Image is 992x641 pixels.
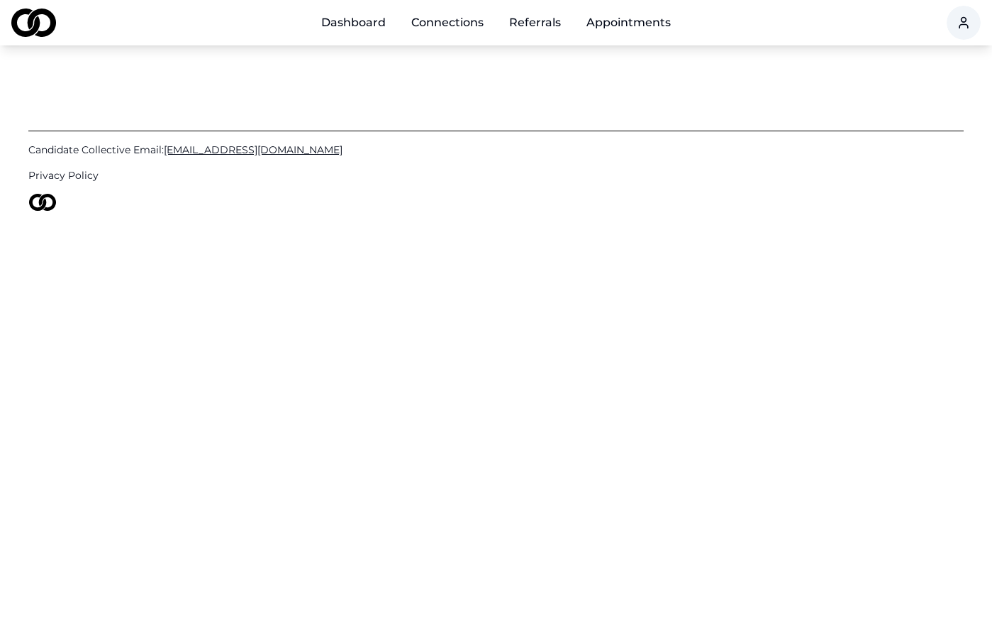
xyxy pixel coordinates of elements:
[575,9,682,37] a: Appointments
[28,194,57,211] img: logo
[11,9,56,37] img: logo
[498,9,572,37] a: Referrals
[28,143,964,157] a: Candidate Collective Email:[EMAIL_ADDRESS][DOMAIN_NAME]
[164,143,342,156] span: [EMAIL_ADDRESS][DOMAIN_NAME]
[400,9,495,37] a: Connections
[310,9,682,37] nav: Main
[310,9,397,37] a: Dashboard
[28,168,964,182] a: Privacy Policy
